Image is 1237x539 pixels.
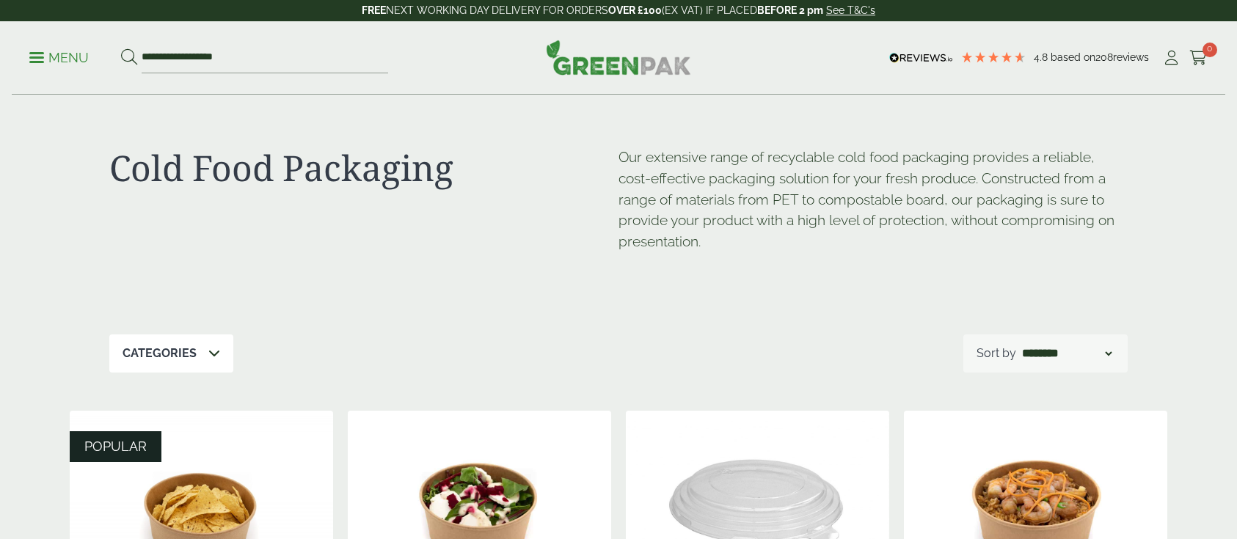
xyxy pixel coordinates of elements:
[960,51,1026,64] div: 4.79 Stars
[109,147,618,189] h1: Cold Food Packaging
[84,439,147,454] span: POPULAR
[977,345,1016,362] p: Sort by
[1189,51,1208,65] i: Cart
[362,4,386,16] strong: FREE
[757,4,823,16] strong: BEFORE 2 pm
[1113,51,1149,63] span: reviews
[1019,345,1114,362] select: Shop order
[29,49,89,64] a: Menu
[123,345,197,362] p: Categories
[1034,51,1051,63] span: 4.8
[1203,43,1217,57] span: 0
[1095,51,1113,63] span: 208
[608,4,662,16] strong: OVER £100
[618,147,1128,252] p: Our extensive range of recyclable cold food packaging provides a reliable, cost-effective packagi...
[1162,51,1181,65] i: My Account
[1051,51,1095,63] span: Based on
[889,53,953,63] img: REVIEWS.io
[826,4,875,16] a: See T&C's
[29,49,89,67] p: Menu
[546,40,691,75] img: GreenPak Supplies
[1189,47,1208,69] a: 0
